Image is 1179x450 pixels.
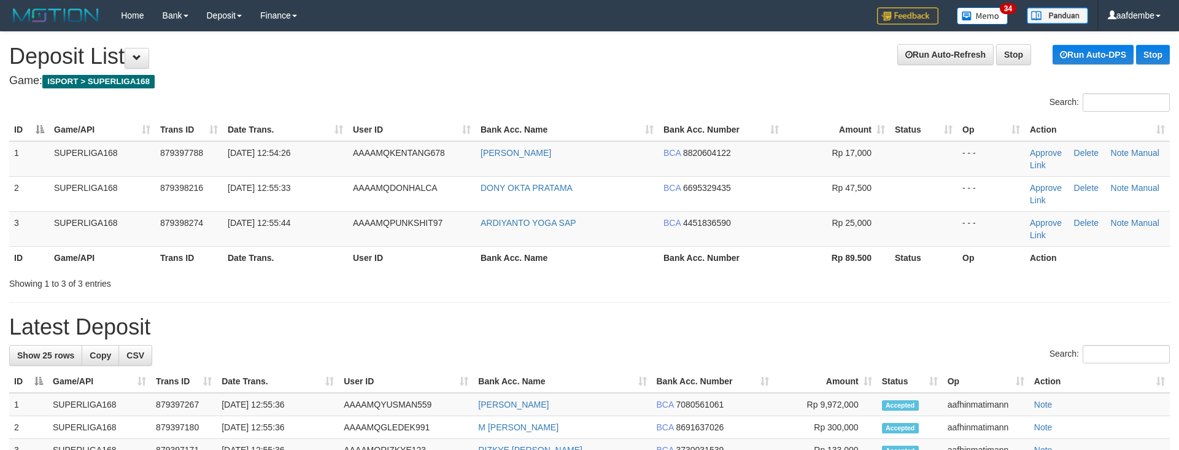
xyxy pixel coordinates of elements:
[1030,183,1159,205] a: Manual Link
[676,400,724,409] span: Copy 7080561061 to clipboard
[1025,246,1170,269] th: Action
[957,141,1025,177] td: - - -
[1050,93,1170,112] label: Search:
[957,118,1025,141] th: Op: activate to sort column ascending
[1074,218,1099,228] a: Delete
[943,370,1029,393] th: Op: activate to sort column ascending
[9,211,49,246] td: 3
[877,7,938,25] img: Feedback.jpg
[784,118,890,141] th: Amount: activate to sort column ascending
[1030,148,1062,158] a: Approve
[1083,93,1170,112] input: Search:
[943,393,1029,416] td: aafhinmatimann
[118,345,152,366] a: CSV
[228,183,290,193] span: [DATE] 12:55:33
[774,370,877,393] th: Amount: activate to sort column ascending
[217,416,339,439] td: [DATE] 12:55:36
[151,416,217,439] td: 879397180
[882,423,919,433] span: Accepted
[49,141,155,177] td: SUPERLIGA168
[476,118,659,141] th: Bank Acc. Name: activate to sort column ascending
[659,118,784,141] th: Bank Acc. Number: activate to sort column ascending
[126,351,144,360] span: CSV
[996,44,1031,65] a: Stop
[897,44,994,65] a: Run Auto-Refresh
[9,176,49,211] td: 2
[481,183,573,193] a: DONY OKTA PRATAMA
[1000,3,1016,14] span: 34
[228,218,290,228] span: [DATE] 12:55:44
[1050,345,1170,363] label: Search:
[339,370,473,393] th: User ID: activate to sort column ascending
[228,148,290,158] span: [DATE] 12:54:26
[9,273,482,290] div: Showing 1 to 3 of 3 entries
[151,393,217,416] td: 879397267
[882,400,919,411] span: Accepted
[657,400,674,409] span: BCA
[1074,183,1099,193] a: Delete
[676,422,724,432] span: Copy 8691637026 to clipboard
[42,75,155,88] span: ISPORT > SUPERLIGA168
[890,118,957,141] th: Status: activate to sort column ascending
[1111,218,1129,228] a: Note
[160,183,203,193] span: 879398216
[659,246,784,269] th: Bank Acc. Number
[9,416,48,439] td: 2
[353,148,445,158] span: AAAAMQKENTANG678
[1053,45,1134,64] a: Run Auto-DPS
[49,211,155,246] td: SUPERLIGA168
[683,218,731,228] span: Copy 4451836590 to clipboard
[663,148,681,158] span: BCA
[1030,183,1062,193] a: Approve
[957,246,1025,269] th: Op
[9,75,1170,87] h4: Game:
[663,218,681,228] span: BCA
[353,218,443,228] span: AAAAMQPUNKSHIT97
[1030,218,1159,240] a: Manual Link
[223,246,348,269] th: Date Trans.
[1025,118,1170,141] th: Action: activate to sort column ascending
[9,141,49,177] td: 1
[9,315,1170,339] h1: Latest Deposit
[49,246,155,269] th: Game/API
[1074,148,1099,158] a: Delete
[1027,7,1088,24] img: panduan.png
[353,183,438,193] span: AAAAMQDONHALCA
[48,370,151,393] th: Game/API: activate to sort column ascending
[1111,148,1129,158] a: Note
[1030,148,1159,170] a: Manual Link
[784,246,890,269] th: Rp 89.500
[348,118,476,141] th: User ID: activate to sort column ascending
[1029,370,1170,393] th: Action: activate to sort column ascending
[832,218,872,228] span: Rp 25,000
[473,370,651,393] th: Bank Acc. Name: activate to sort column ascending
[683,148,731,158] span: Copy 8820604122 to clipboard
[877,370,943,393] th: Status: activate to sort column ascending
[890,246,957,269] th: Status
[155,118,223,141] th: Trans ID: activate to sort column ascending
[48,393,151,416] td: SUPERLIGA168
[49,118,155,141] th: Game/API: activate to sort column ascending
[9,6,102,25] img: MOTION_logo.png
[151,370,217,393] th: Trans ID: activate to sort column ascending
[339,416,473,439] td: AAAAMQGLEDEK991
[1083,345,1170,363] input: Search:
[348,246,476,269] th: User ID
[774,393,877,416] td: Rp 9,972,000
[832,183,872,193] span: Rp 47,500
[155,246,223,269] th: Trans ID
[160,218,203,228] span: 879398274
[1034,422,1053,432] a: Note
[223,118,348,141] th: Date Trans.: activate to sort column ascending
[1111,183,1129,193] a: Note
[48,416,151,439] td: SUPERLIGA168
[478,422,559,432] a: M [PERSON_NAME]
[9,118,49,141] th: ID: activate to sort column descending
[1136,45,1170,64] a: Stop
[9,370,48,393] th: ID: activate to sort column descending
[481,218,576,228] a: ARDIYANTO YOGA SAP
[217,393,339,416] td: [DATE] 12:55:36
[657,422,674,432] span: BCA
[957,176,1025,211] td: - - -
[663,183,681,193] span: BCA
